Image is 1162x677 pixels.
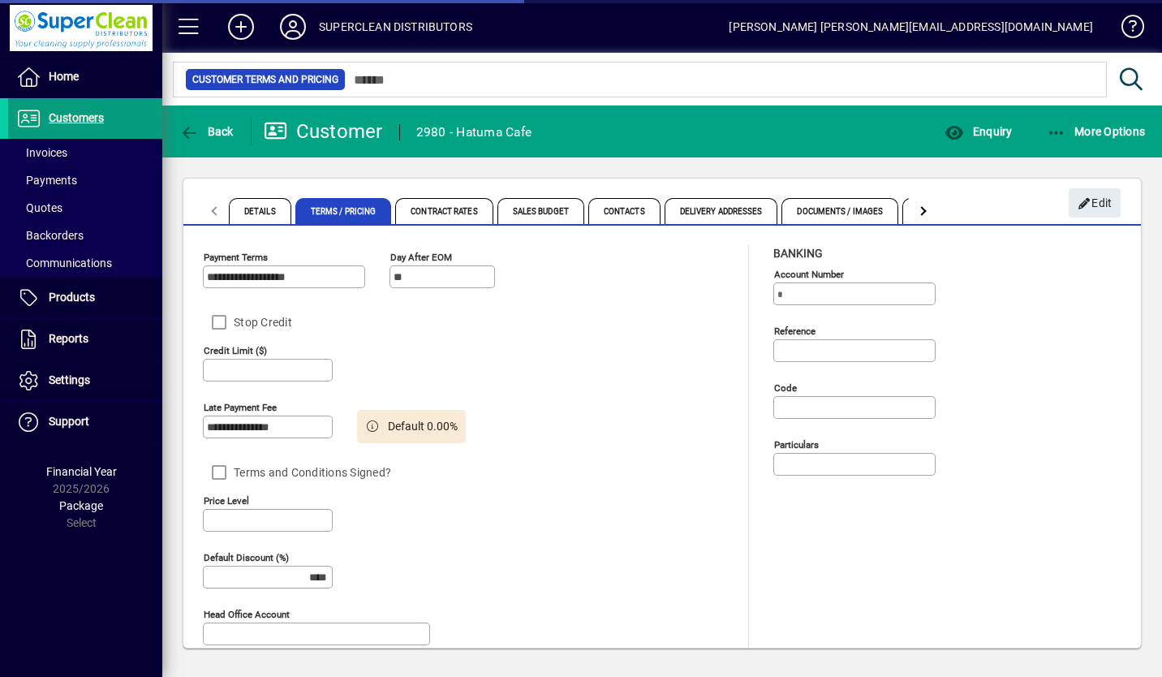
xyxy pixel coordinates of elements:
[945,125,1012,138] span: Enquiry
[8,278,162,318] a: Products
[8,402,162,442] a: Support
[16,229,84,242] span: Backorders
[1043,117,1150,146] button: More Options
[773,247,823,260] span: Banking
[204,495,249,507] mat-label: Price Level
[49,291,95,304] span: Products
[46,465,117,478] span: Financial Year
[388,418,458,435] span: Default 0.00%
[204,345,267,356] mat-label: Credit Limit ($)
[215,12,267,41] button: Add
[395,198,493,224] span: Contract Rates
[162,117,252,146] app-page-header-button: Back
[16,174,77,187] span: Payments
[1078,190,1113,217] span: Edit
[416,119,532,145] div: 2980 - Hatuma Cafe
[774,382,797,394] mat-label: Code
[8,319,162,360] a: Reports
[497,198,584,224] span: Sales Budget
[729,14,1093,40] div: [PERSON_NAME] [PERSON_NAME][EMAIL_ADDRESS][DOMAIN_NAME]
[229,198,291,224] span: Details
[390,252,452,263] mat-label: Day after EOM
[204,609,290,620] mat-label: Head Office Account
[49,373,90,386] span: Settings
[264,119,383,144] div: Customer
[8,166,162,194] a: Payments
[49,332,88,345] span: Reports
[59,499,103,512] span: Package
[49,111,104,124] span: Customers
[192,71,338,88] span: Customer Terms and Pricing
[179,125,234,138] span: Back
[940,117,1016,146] button: Enquiry
[16,201,62,214] span: Quotes
[8,139,162,166] a: Invoices
[16,257,112,270] span: Communications
[8,249,162,277] a: Communications
[1069,188,1121,218] button: Edit
[267,12,319,41] button: Profile
[49,415,89,428] span: Support
[774,326,816,337] mat-label: Reference
[774,439,819,451] mat-label: Particulars
[16,146,67,159] span: Invoices
[665,198,778,224] span: Delivery Addresses
[774,269,844,280] mat-label: Account number
[8,194,162,222] a: Quotes
[204,402,277,413] mat-label: Late Payment Fee
[319,14,472,40] div: SUPERCLEAN DISTRIBUTORS
[588,198,661,224] span: Contacts
[781,198,898,224] span: Documents / Images
[204,552,289,563] mat-label: Default Discount (%)
[8,222,162,249] a: Backorders
[8,57,162,97] a: Home
[8,360,162,401] a: Settings
[902,198,993,224] span: Custom Fields
[1109,3,1142,56] a: Knowledge Base
[1047,125,1146,138] span: More Options
[204,252,268,263] mat-label: Payment Terms
[295,198,392,224] span: Terms / Pricing
[175,117,238,146] button: Back
[49,70,79,83] span: Home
